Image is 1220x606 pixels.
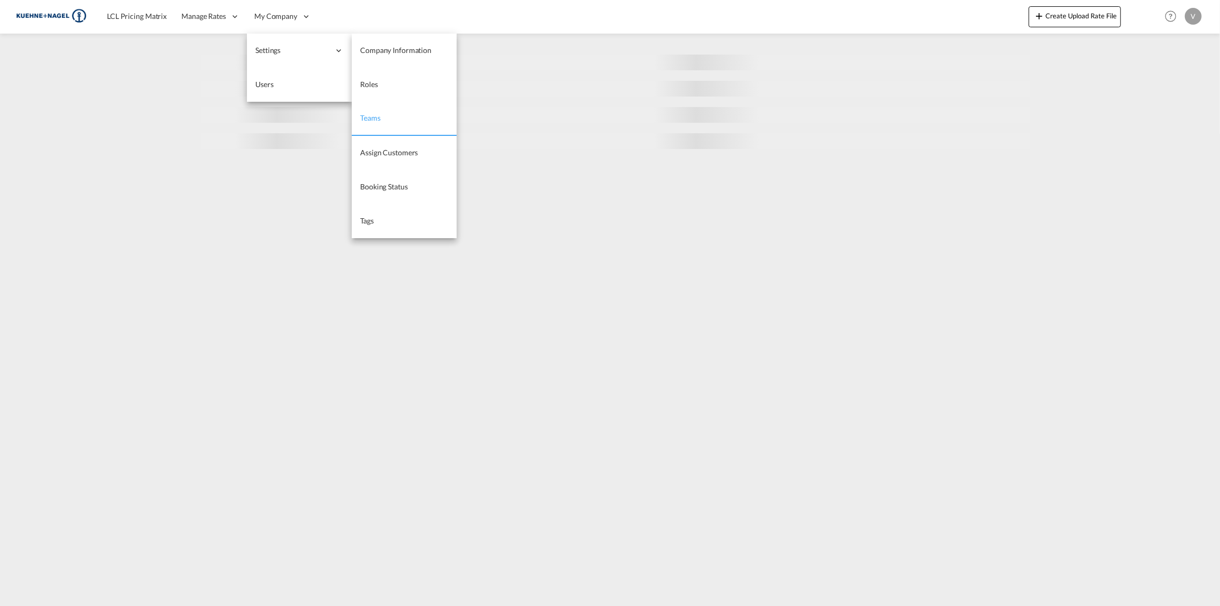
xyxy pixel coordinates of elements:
span: Help [1162,7,1180,25]
span: My Company [254,11,297,22]
span: Teams [360,113,381,122]
div: Help [1162,7,1185,26]
a: Teams [352,102,457,136]
div: V [1185,8,1202,25]
a: Roles [352,68,457,102]
span: Company Information [360,46,431,55]
span: Settings [255,45,330,56]
span: Manage Rates [181,11,226,22]
a: Users [247,68,352,102]
div: Settings [247,34,352,68]
span: Users [255,80,274,89]
a: Company Information [352,34,457,68]
span: Tags [360,216,374,225]
span: Booking Status [360,182,408,191]
a: Assign Customers [352,136,457,170]
span: Assign Customers [360,148,418,157]
img: 36441310f41511efafde313da40ec4a4.png [16,5,87,28]
a: Tags [352,204,457,238]
span: LCL Pricing Matrix [107,12,167,20]
span: Roles [360,80,378,89]
button: icon-plus 400-fgCreate Upload Rate File [1029,6,1121,27]
a: Booking Status [352,170,457,204]
md-icon: icon-plus 400-fg [1033,9,1045,22]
